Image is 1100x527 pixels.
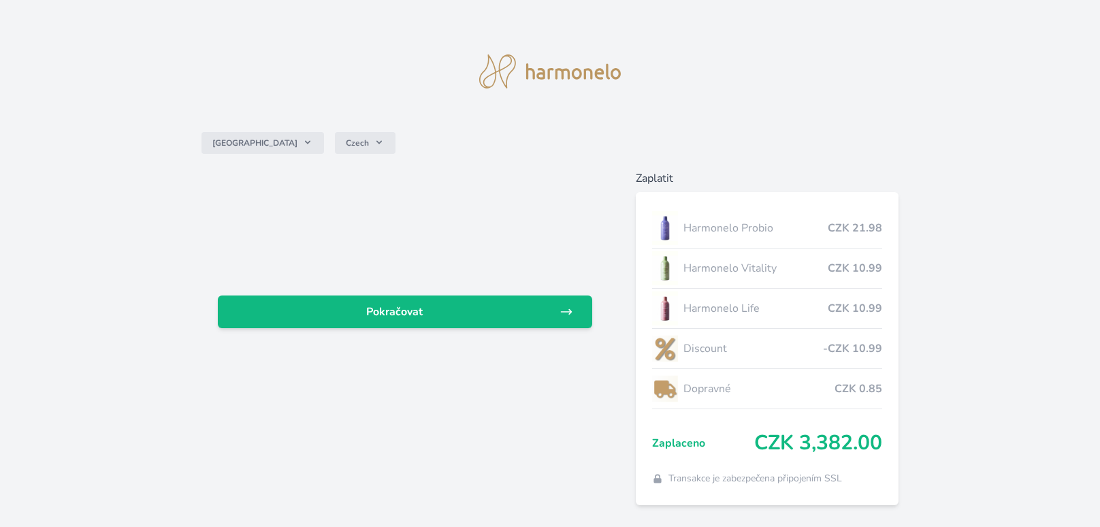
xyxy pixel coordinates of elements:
[683,260,828,276] span: Harmonelo Vitality
[823,340,882,357] span: -CZK 10.99
[218,296,592,328] a: Pokračovat
[652,435,754,451] span: Zaplaceno
[828,260,882,276] span: CZK 10.99
[683,220,828,236] span: Harmonelo Probio
[828,300,882,317] span: CZK 10.99
[754,431,882,456] span: CZK 3,382.00
[201,132,324,154] button: [GEOGRAPHIC_DATA]
[346,138,369,148] span: Czech
[835,381,882,397] span: CZK 0.85
[335,132,395,154] button: Czech
[828,220,882,236] span: CZK 21.98
[683,381,835,397] span: Dopravné
[212,138,297,148] span: [GEOGRAPHIC_DATA]
[668,472,842,485] span: Transakce je zabezpečena připojením SSL
[652,332,678,366] img: discount-lo.png
[652,372,678,406] img: delivery-lo.png
[652,291,678,325] img: CLEAN_LIFE_se_stinem_x-lo.jpg
[652,211,678,245] img: CLEAN_PROBIO_se_stinem_x-lo.jpg
[683,340,823,357] span: Discount
[479,54,621,89] img: logo.svg
[229,304,560,320] span: Pokračovat
[652,251,678,285] img: CLEAN_VITALITY_se_stinem_x-lo.jpg
[683,300,828,317] span: Harmonelo Life
[636,170,899,187] h6: Zaplatit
